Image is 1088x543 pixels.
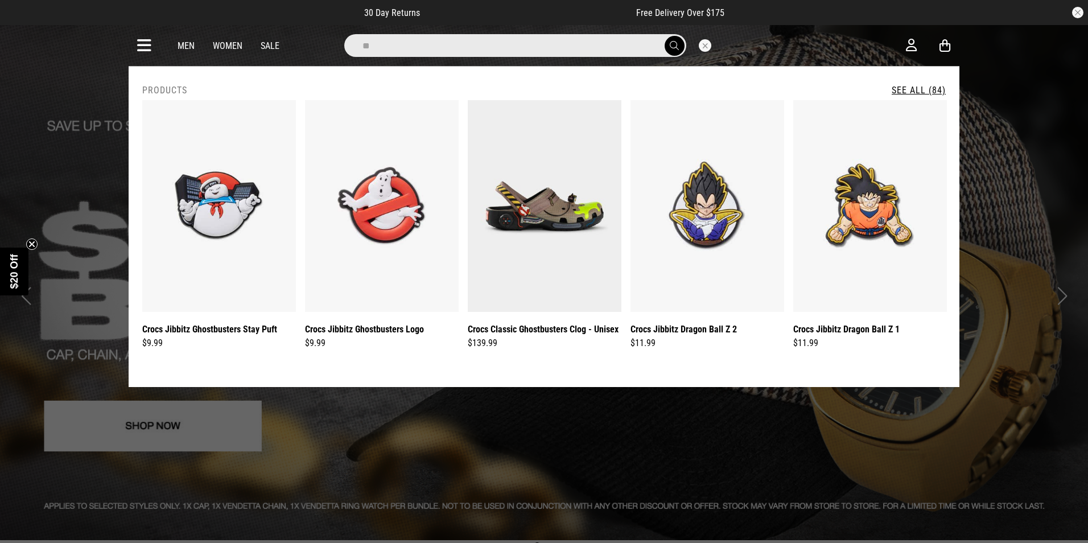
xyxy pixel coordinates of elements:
[630,322,737,336] a: Crocs Jibbitz Dragon Ball Z 2
[142,322,277,336] a: Crocs Jibbitz Ghostbusters Stay Puft
[305,322,424,336] a: Crocs Jibbitz Ghostbusters Logo
[26,238,38,250] button: Close teaser
[793,322,900,336] a: Crocs Jibbitz Dragon Ball Z 1
[142,336,296,350] div: $9.99
[9,5,43,39] button: Open LiveChat chat widget
[443,7,613,18] iframe: Customer reviews powered by Trustpilot
[793,336,947,350] div: $11.99
[636,7,724,18] span: Free Delivery Over $175
[142,85,187,96] h2: Products
[468,336,621,350] div: $139.99
[178,40,195,51] a: Men
[468,100,621,312] img: Crocs Classic Ghostbusters Clog - Unisex in Multi
[793,100,947,312] img: Crocs Jibbitz Dragon Ball Z 1 in Multi
[468,322,619,336] a: Crocs Classic Ghostbusters Clog - Unisex
[305,100,459,312] img: Crocs Jibbitz Ghostbusters Logo in Multi
[261,40,279,51] a: Sale
[364,7,420,18] span: 30 Day Returns
[892,85,946,96] a: See All (84)
[630,100,784,312] img: Crocs Jibbitz Dragon Ball Z 2 in Multi
[305,336,459,350] div: $9.99
[9,254,20,289] span: $20 Off
[630,336,784,350] div: $11.99
[213,40,242,51] a: Women
[142,100,296,312] img: Crocs Jibbitz Ghostbusters Stay Puft in Multi
[699,39,711,52] button: Close search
